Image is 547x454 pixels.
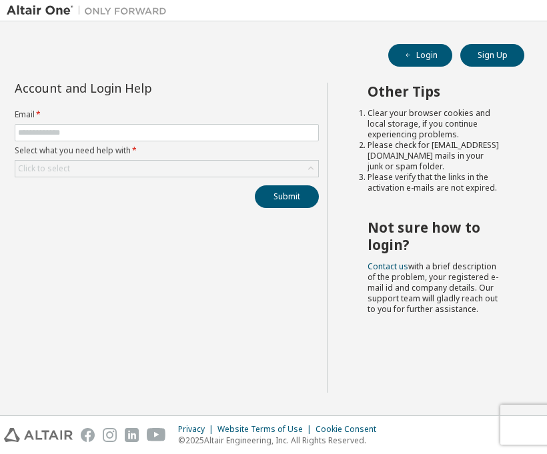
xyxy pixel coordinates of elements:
[368,172,500,193] li: Please verify that the links in the activation e-mails are not expired.
[15,161,318,177] div: Click to select
[316,424,384,435] div: Cookie Consent
[81,428,95,442] img: facebook.svg
[147,428,166,442] img: youtube.svg
[368,219,500,254] h2: Not sure how to login?
[255,185,319,208] button: Submit
[15,145,319,156] label: Select what you need help with
[178,435,384,446] p: © 2025 Altair Engineering, Inc. All Rights Reserved.
[217,424,316,435] div: Website Terms of Use
[15,83,258,93] div: Account and Login Help
[368,261,408,272] a: Contact us
[7,4,173,17] img: Altair One
[15,109,319,120] label: Email
[368,140,500,172] li: Please check for [EMAIL_ADDRESS][DOMAIN_NAME] mails in your junk or spam folder.
[388,44,452,67] button: Login
[460,44,524,67] button: Sign Up
[368,261,498,315] span: with a brief description of the problem, your registered e-mail id and company details. Our suppo...
[18,163,70,174] div: Click to select
[178,424,217,435] div: Privacy
[125,428,139,442] img: linkedin.svg
[368,108,500,140] li: Clear your browser cookies and local storage, if you continue experiencing problems.
[103,428,117,442] img: instagram.svg
[368,83,500,100] h2: Other Tips
[4,428,73,442] img: altair_logo.svg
